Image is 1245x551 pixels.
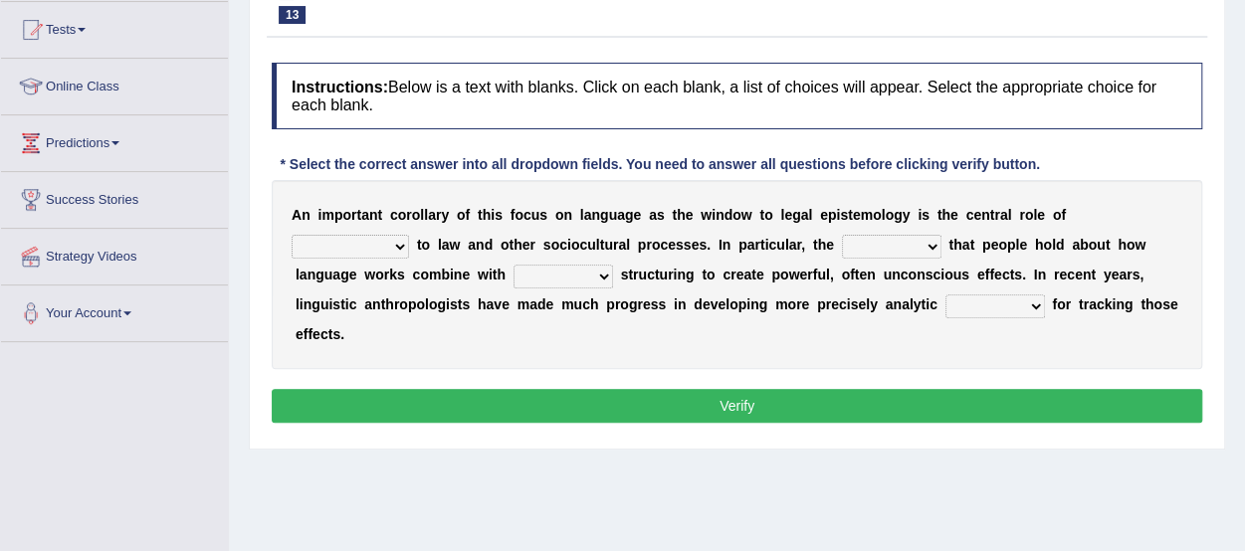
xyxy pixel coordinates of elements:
[649,207,657,223] b: a
[561,296,573,312] b: m
[478,296,487,312] b: h
[716,207,725,223] b: n
[397,267,405,282] b: s
[785,237,789,253] b: l
[518,296,529,312] b: m
[1118,237,1127,253] b: h
[1043,237,1052,253] b: o
[545,296,553,312] b: e
[617,207,625,223] b: a
[841,267,850,282] b: o
[514,237,522,253] b: h
[1091,267,1096,282] b: t
[420,267,429,282] b: o
[1104,267,1112,282] b: y
[638,237,647,253] b: p
[468,237,476,253] b: a
[977,267,985,282] b: e
[495,207,503,223] b: s
[754,237,759,253] b: r
[1052,237,1056,253] b: l
[501,237,510,253] b: o
[626,237,630,253] b: l
[1053,207,1062,223] b: o
[279,6,306,24] span: 13
[1009,267,1014,282] b: t
[424,207,428,223] b: l
[372,296,381,312] b: n
[486,296,494,312] b: a
[990,237,998,253] b: e
[596,237,600,253] b: l
[676,237,684,253] b: s
[861,207,873,223] b: m
[736,267,744,282] b: e
[903,207,911,223] b: y
[292,79,388,95] b: Instructions:
[712,207,716,223] b: i
[813,267,818,282] b: f
[563,207,572,223] b: n
[659,267,668,282] b: u
[1037,267,1046,282] b: n
[1133,267,1141,282] b: s
[390,207,398,223] b: c
[438,237,442,253] b: l
[707,237,711,253] b: .
[1119,267,1127,282] b: a
[1019,207,1024,223] b: r
[412,267,420,282] b: c
[493,267,498,282] b: t
[973,207,981,223] b: e
[573,296,582,312] b: u
[776,237,785,253] b: u
[292,207,302,223] b: A
[989,267,994,282] b: f
[332,296,340,312] b: s
[272,63,1202,129] h4: Below is a text with blanks. Click on each blank, a list of choices will appear. Select the appro...
[756,267,764,282] b: e
[723,237,731,253] b: n
[494,296,502,312] b: v
[324,267,333,282] b: u
[933,267,940,282] b: c
[828,207,837,223] b: p
[1014,267,1022,282] b: s
[478,207,483,223] b: t
[741,207,752,223] b: w
[677,207,686,223] b: h
[691,237,699,253] b: e
[620,267,628,282] b: s
[738,237,747,253] b: p
[668,237,676,253] b: e
[591,207,600,223] b: n
[926,267,934,282] b: s
[826,267,830,282] b: l
[465,207,470,223] b: f
[965,207,973,223] b: c
[613,237,618,253] b: r
[808,207,812,223] b: l
[364,296,372,312] b: a
[1106,237,1111,253] b: t
[799,267,807,282] b: e
[686,267,695,282] b: g
[529,237,534,253] b: r
[497,267,506,282] b: h
[364,267,375,282] b: w
[1067,267,1075,282] b: c
[867,267,876,282] b: n
[450,296,458,312] b: s
[428,207,436,223] b: a
[817,237,826,253] b: h
[882,207,886,223] b: l
[485,237,494,253] b: d
[747,237,755,253] b: a
[780,207,784,223] b: l
[940,267,944,282] b: i
[300,267,308,282] b: a
[600,237,605,253] b: t
[300,296,304,312] b: i
[686,207,694,223] b: e
[707,267,716,282] b: o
